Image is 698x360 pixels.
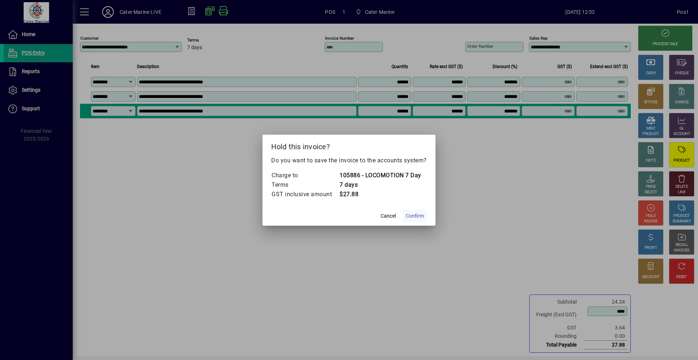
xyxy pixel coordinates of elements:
span: Cancel [381,212,396,220]
td: 7 days [339,180,421,190]
td: $27.88 [339,190,421,199]
button: Confirm [403,210,427,223]
h2: Hold this invoice? [262,135,436,156]
p: Do you want to save the invoice to the accounts system? [271,156,427,165]
td: GST inclusive amount [271,190,339,199]
td: 105886 - LOCOMOTION 7 Day [339,171,421,180]
span: Confirm [406,212,424,220]
button: Cancel [377,210,400,223]
td: Terms [271,180,339,190]
td: Charge to [271,171,339,180]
